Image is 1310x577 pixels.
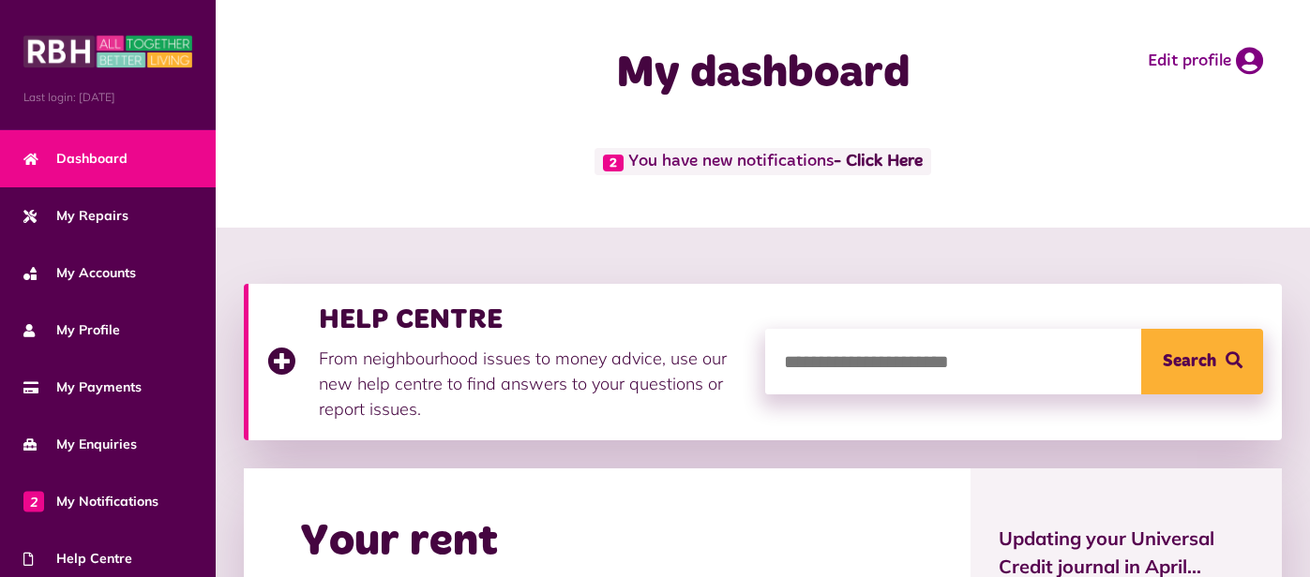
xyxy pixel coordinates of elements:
[23,33,192,70] img: MyRBH
[23,263,136,283] span: My Accounts
[23,320,120,340] span: My Profile
[23,89,192,106] span: Last login: [DATE]
[23,492,158,511] span: My Notifications
[23,435,137,454] span: My Enquiries
[23,549,132,569] span: Help Centre
[603,155,624,171] span: 2
[834,154,923,170] a: - Click Here
[319,346,746,422] p: From neighbourhood issues to money advice, use our new help centre to find answers to your questi...
[23,149,128,169] span: Dashboard
[595,148,930,175] span: You have new notifications
[23,206,128,226] span: My Repairs
[1163,329,1216,394] span: Search
[319,303,746,336] h3: HELP CENTRE
[23,491,44,511] span: 2
[300,515,498,570] h2: Your rent
[1148,47,1263,75] a: Edit profile
[508,47,1018,101] h1: My dashboard
[1141,329,1263,394] button: Search
[23,377,142,397] span: My Payments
